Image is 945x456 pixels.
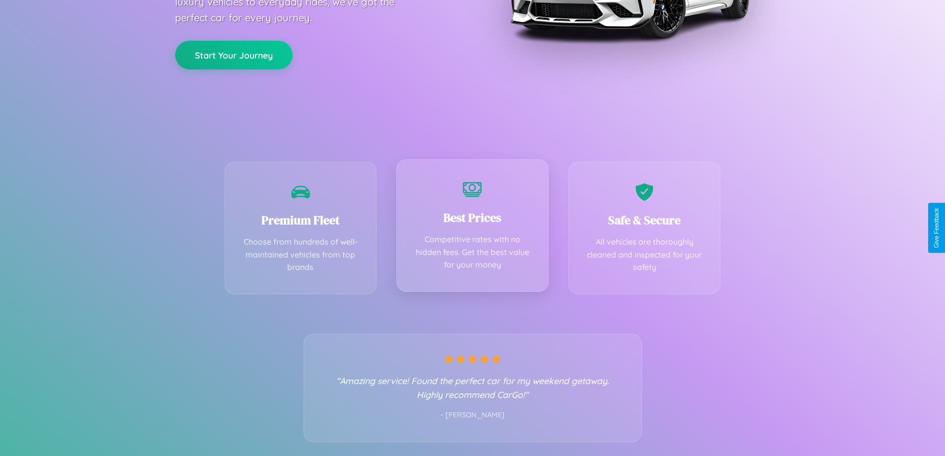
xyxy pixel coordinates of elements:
p: - [PERSON_NAME] [324,409,622,422]
p: All vehicles are thoroughly cleaned and inspected for your safety [584,236,705,274]
div: Give Feedback [933,208,940,248]
button: Start Your Journey [175,41,293,69]
p: Competitive rates with no hidden fees. Get the best value for your money [412,233,533,271]
h3: Safe & Secure [584,212,705,228]
h3: Best Prices [412,209,533,226]
h3: Premium Fleet [240,212,362,228]
p: "Amazing service! Found the perfect car for my weekend getaway. Highly recommend CarGo!" [324,374,622,401]
p: Choose from hundreds of well-maintained vehicles from top brands [240,236,362,274]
